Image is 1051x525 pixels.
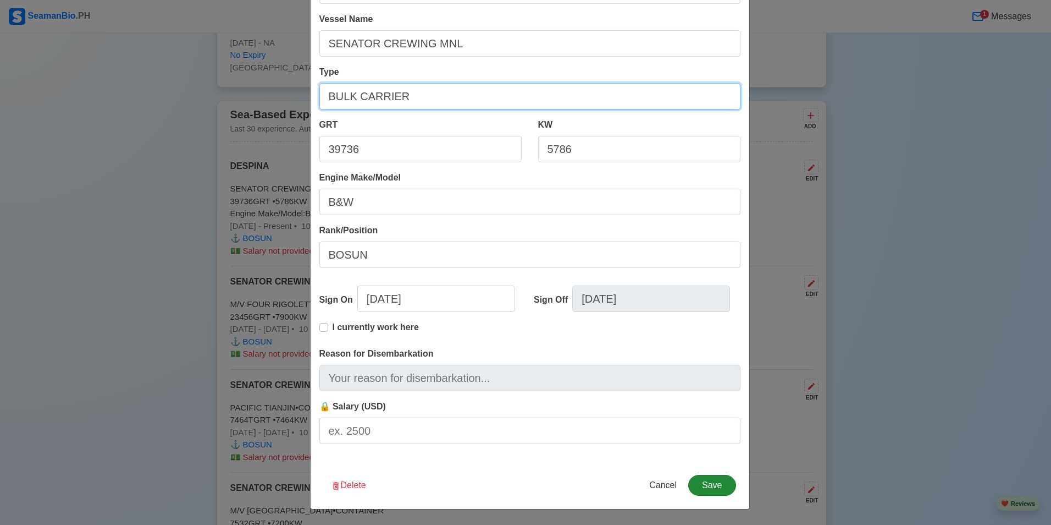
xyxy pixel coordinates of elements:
p: I currently work here [333,321,419,334]
button: Cancel [642,475,684,496]
span: Rank/Position [319,226,378,235]
span: Type [319,67,339,76]
span: Engine Make/Model [319,173,401,182]
span: 🔒 Salary (USD) [319,402,386,411]
span: KW [538,120,553,129]
input: Bulk, Container, etc. [319,83,740,110]
span: GRT [319,120,338,129]
input: Ex: Dolce Vita [319,30,740,57]
input: 8000 [538,136,740,162]
input: 33922 [319,136,522,162]
input: Your reason for disembarkation... [319,365,740,391]
input: Ex: Third Officer or 3/OFF [319,242,740,268]
span: Cancel [649,480,677,490]
button: Delete [324,475,373,496]
input: Ex. Man B&W MC [319,189,740,215]
div: Sign Off [534,293,572,307]
span: Vessel Name [319,14,373,24]
button: Save [688,475,735,496]
div: Sign On [319,293,357,307]
span: Reason for Disembarkation [319,349,434,358]
input: ex. 2500 [319,418,740,444]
